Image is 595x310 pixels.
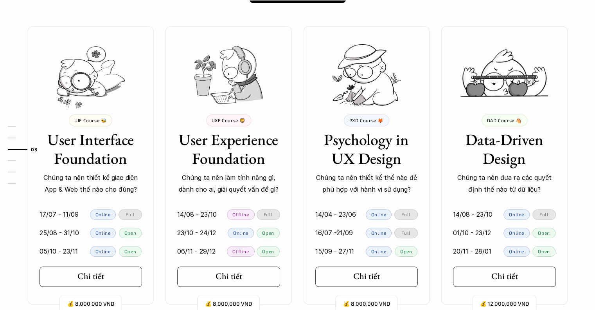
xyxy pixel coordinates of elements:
[126,212,135,217] p: Full
[371,248,386,254] p: Online
[509,248,524,254] p: Online
[262,230,274,236] p: Open
[538,248,550,254] p: Open
[177,266,280,287] a: Chi tiết
[315,208,356,220] p: 14/04 - 23/06
[40,172,142,196] p: Chúng ta nên thiết kế giao diện App & Web thế nào cho đúng?
[177,227,216,239] p: 23/10 - 24/12
[480,299,529,309] p: 💰 12,000,000 VND
[509,212,524,217] p: Online
[177,208,217,220] p: 14/08 - 23/10
[8,145,45,154] a: 03
[177,172,280,196] p: Chúng ta nên làm tính năng gì, dành cho ai, giải quyết vấn đề gì?
[315,245,354,257] p: 15/09 - 27/11
[453,227,491,239] p: 01/10 - 23/12
[453,245,491,257] p: 20/11 - 28/01
[216,271,242,281] h5: Chi tiết
[315,172,418,196] p: Chúng ta nên thiết kế thế nào để phù hợp với hành vi sử dụng?
[509,230,524,236] p: Online
[401,212,410,217] p: Full
[95,230,111,236] p: Online
[315,130,418,168] h3: Psychology in UX Design
[371,212,386,217] p: Online
[232,248,249,254] p: Offline
[453,208,493,220] p: 14/08 - 23/10
[453,172,556,196] p: Chúng ta nên đưa ra các quyết định thế nào từ dữ liệu?
[487,118,522,123] p: DAD Course 🐴
[401,230,410,236] p: Full
[67,299,114,309] p: 💰 8,000,000 VND
[538,230,550,236] p: Open
[349,118,384,123] p: PXD Course 🦊
[212,118,246,123] p: UXF Course 🦁
[343,299,390,309] p: 💰 8,000,000 VND
[453,266,556,287] a: Chi tiết
[124,230,136,236] p: Open
[177,245,216,257] p: 06/11 - 29/12
[262,248,274,254] p: Open
[74,118,107,123] p: UIF Course 🐝
[264,212,273,217] p: Full
[124,248,136,254] p: Open
[40,266,142,287] a: Chi tiết
[491,271,518,281] h5: Chi tiết
[315,227,353,239] p: 16/07 -21/09
[539,212,548,217] p: Full
[353,271,380,281] h5: Chi tiết
[205,299,252,309] p: 💰 8,000,000 VND
[177,130,280,168] h3: User Experience Foundation
[95,212,111,217] p: Online
[232,212,249,217] p: Offline
[31,147,37,152] strong: 03
[40,130,142,168] h3: User Interface Foundation
[453,130,556,168] h3: Data-Driven Design
[315,266,418,287] a: Chi tiết
[233,230,248,236] p: Online
[400,248,412,254] p: Open
[95,248,111,254] p: Online
[371,230,386,236] p: Online
[77,271,104,281] h5: Chi tiết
